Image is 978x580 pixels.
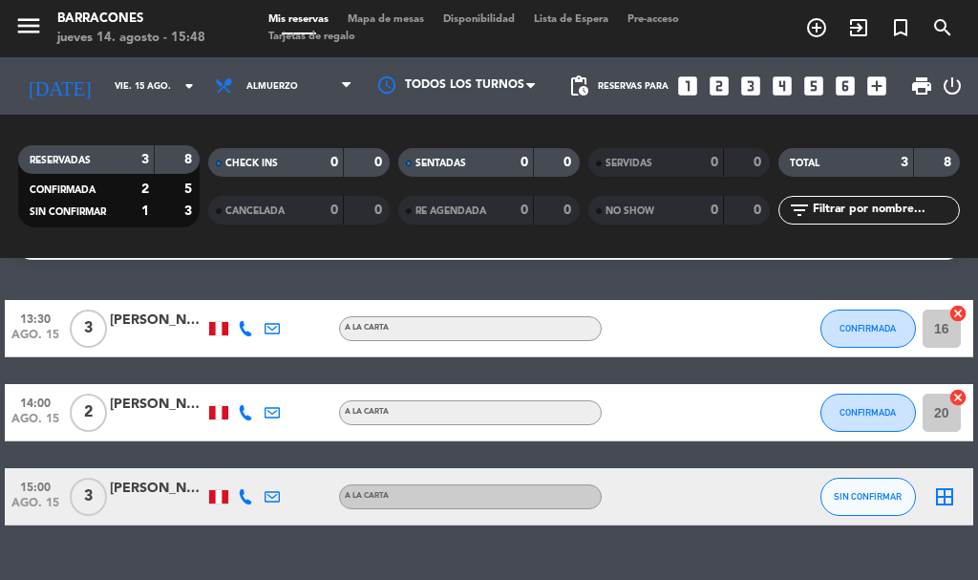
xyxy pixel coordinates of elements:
[754,204,765,217] strong: 0
[833,74,858,98] i: looks_6
[910,75,933,97] span: print
[563,156,575,169] strong: 0
[345,408,389,416] span: A la carta
[11,329,59,351] span: ago. 15
[711,204,718,217] strong: 0
[738,74,763,98] i: looks_3
[11,307,59,329] span: 13:30
[754,156,765,169] strong: 0
[110,394,205,416] div: [PERSON_NAME]
[11,391,59,413] span: 14:00
[834,491,902,502] span: SIN CONFIRMAR
[944,156,955,169] strong: 8
[14,67,105,105] i: [DATE]
[563,204,575,217] strong: 0
[141,153,149,166] strong: 3
[338,14,434,25] span: Mapa de mesas
[606,206,654,216] span: NO SHOW
[790,159,819,168] span: TOTAL
[901,156,908,169] strong: 3
[567,75,590,97] span: pending_actions
[70,478,107,516] span: 3
[598,81,669,92] span: Reservas para
[11,497,59,519] span: ago. 15
[434,14,524,25] span: Disponibilidad
[225,159,278,168] span: CHECK INS
[330,156,338,169] strong: 0
[30,185,96,195] span: CONFIRMADA
[184,183,196,196] strong: 5
[415,159,466,168] span: SENTADAS
[110,478,205,500] div: [PERSON_NAME]
[941,75,964,97] i: power_settings_new
[225,206,285,216] span: CANCELADA
[820,310,916,348] button: CONFIRMADA
[14,11,43,40] i: menu
[14,11,43,47] button: menu
[820,478,916,516] button: SIN CONFIRMAR
[864,74,889,98] i: add_box
[184,153,196,166] strong: 8
[374,156,386,169] strong: 0
[374,204,386,217] strong: 0
[707,74,732,98] i: looks_two
[57,10,205,29] div: Barracones
[788,199,811,222] i: filter_list
[70,310,107,348] span: 3
[11,413,59,435] span: ago. 15
[259,32,365,42] span: Tarjetas de regalo
[110,310,205,332] div: [PERSON_NAME]
[345,492,389,500] span: A la carta
[184,204,196,218] strong: 3
[811,200,959,221] input: Filtrar por nombre...
[889,16,912,39] i: turned_in_not
[30,156,91,165] span: RESERVADAS
[246,81,298,92] span: Almuerzo
[141,183,149,196] strong: 2
[521,204,528,217] strong: 0
[805,16,828,39] i: add_circle_outline
[801,74,826,98] i: looks_5
[415,206,486,216] span: RE AGENDADA
[840,323,896,333] span: CONFIRMADA
[141,204,149,218] strong: 1
[933,485,956,508] i: border_all
[178,75,201,97] i: arrow_drop_down
[70,394,107,432] span: 2
[11,475,59,497] span: 15:00
[931,16,954,39] i: search
[259,14,338,25] span: Mis reservas
[941,57,964,115] div: LOG OUT
[524,14,618,25] span: Lista de Espera
[948,304,967,323] i: cancel
[345,324,389,332] span: A la carta
[675,74,700,98] i: looks_one
[840,407,896,418] span: CONFIRMADA
[521,156,528,169] strong: 0
[820,394,916,432] button: CONFIRMADA
[30,207,106,217] span: SIN CONFIRMAR
[711,156,718,169] strong: 0
[948,388,967,407] i: cancel
[330,204,338,217] strong: 0
[57,29,205,48] div: jueves 14. agosto - 15:48
[618,14,689,25] span: Pre-acceso
[847,16,870,39] i: exit_to_app
[770,74,795,98] i: looks_4
[606,159,652,168] span: SERVIDAS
